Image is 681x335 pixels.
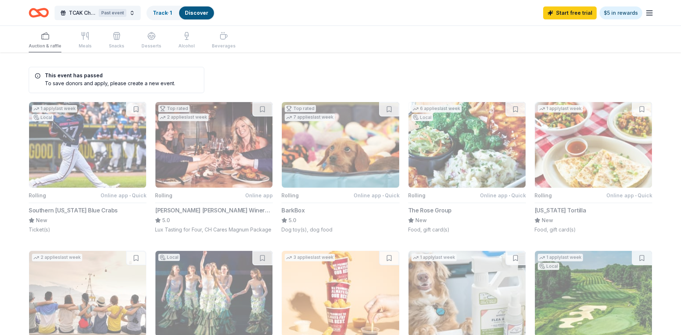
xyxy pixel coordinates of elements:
a: Track· 1 [153,10,172,16]
a: $5 in rewards [600,6,642,19]
a: Home [29,4,49,21]
button: Image for Cooper's Hawk Winery and RestaurantsTop rated2 applieslast weekRollingOnline app[PERSON... [155,102,273,233]
span: TCAK Charitable Foundation Annual Fundraiser [69,9,96,17]
button: Image for BarkBoxTop rated7 applieslast weekRollingOnline app•QuickBarkBox5.0Dog toy(s), dog food [281,102,399,233]
button: Image for The Rose Group6 applieslast weekLocalRollingOnline app•QuickThe Rose GroupNewFood, gift... [408,102,526,233]
button: Image for California Tortilla1 applylast weekRollingOnline app•Quick[US_STATE] TortillaNewFood, g... [535,102,652,233]
button: Image for Southern Maryland Blue Crabs1 applylast weekLocalRollingOnline app•QuickSouthern [US_ST... [29,102,146,233]
div: Past event [99,9,126,17]
a: Start free trial [543,6,597,19]
div: To save donors and apply, please create a new event. [35,79,175,87]
button: Track· 1Discover [146,6,215,20]
a: Discover [185,10,208,16]
button: TCAK Charitable Foundation Annual FundraiserPast event [55,6,141,20]
h5: This event has passed [35,73,175,78]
